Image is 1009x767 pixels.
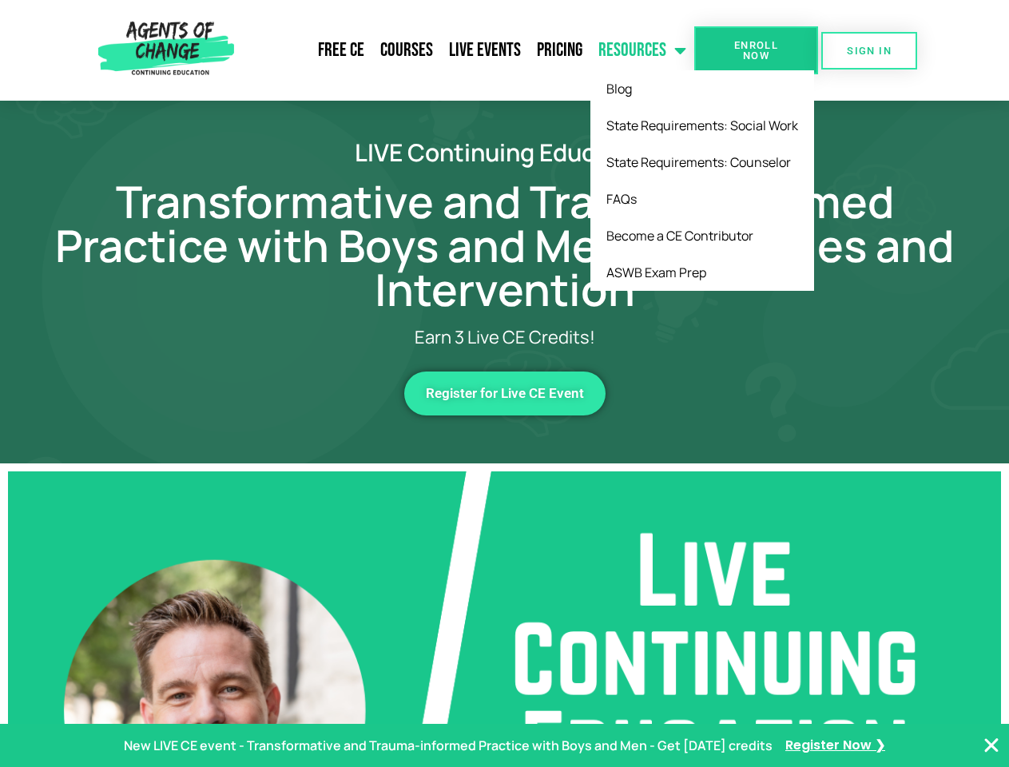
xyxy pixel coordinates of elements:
nav: Menu [240,30,694,70]
a: Resources [590,30,694,70]
a: SIGN IN [821,32,917,70]
a: Register Now ❯ [785,734,885,757]
p: Earn 3 Live CE Credits! [113,328,896,348]
a: State Requirements: Social Work [590,107,814,144]
ul: Resources [590,70,814,291]
a: Free CE [310,30,372,70]
a: Enroll Now [694,26,818,74]
h2: LIVE Continuing Education [50,141,960,164]
a: Register for Live CE Event [404,372,606,415]
span: Enroll Now [720,40,793,61]
a: Courses [372,30,441,70]
span: SIGN IN [847,46,892,56]
h1: Transformative and Trauma-informed Practice with Boys and Men: Strategies and Intervention [50,180,960,312]
a: Pricing [529,30,590,70]
a: Blog [590,70,814,107]
button: Close Banner [982,736,1001,755]
a: ASWB Exam Prep [590,254,814,291]
span: Register for Live CE Event [426,387,584,400]
a: Become a CE Contributor [590,217,814,254]
p: New LIVE CE event - Transformative and Trauma-informed Practice with Boys and Men - Get [DATE] cr... [124,734,773,757]
a: FAQs [590,181,814,217]
a: Live Events [441,30,529,70]
a: State Requirements: Counselor [590,144,814,181]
